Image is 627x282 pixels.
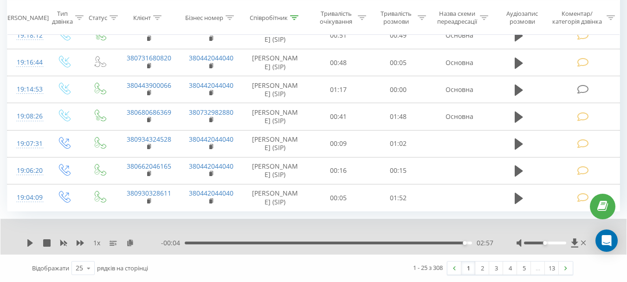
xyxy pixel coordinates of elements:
td: [PERSON_NAME] (SIP) [242,184,309,211]
div: Тривалість розмови [377,10,415,26]
a: 380442044040 [189,135,233,144]
div: Accessibility label [543,241,547,245]
a: 380442044040 [189,189,233,197]
div: 19:06:20 [17,162,36,180]
a: 380732982880 [189,108,233,117]
span: 02:57 [477,238,493,248]
div: 1 - 25 з 308 [413,263,443,272]
td: [PERSON_NAME] (SIP) [242,103,309,130]
div: 19:04:09 [17,189,36,207]
td: 00:49 [368,22,428,49]
span: рядків на сторінці [97,264,148,272]
div: Співробітник [250,13,288,21]
a: 13 [545,262,559,275]
td: [PERSON_NAME] (SIP) [242,49,309,76]
td: [PERSON_NAME] (SIP) [242,157,309,184]
td: 00:05 [309,184,368,211]
a: 380934324528 [127,135,171,144]
td: 01:17 [309,76,368,103]
div: 19:16:44 [17,53,36,72]
div: 19:18:12 [17,26,36,45]
td: 00:00 [368,76,428,103]
td: 01:02 [368,130,428,157]
td: [PERSON_NAME] (SIP) [242,22,309,49]
a: 4 [503,262,517,275]
a: 380662046165 [127,162,171,171]
a: 380442044040 [189,81,233,90]
div: 25 [76,263,83,273]
span: Відображати [32,264,69,272]
div: Open Intercom Messenger [595,230,618,252]
div: Назва схеми переадресації [437,10,478,26]
td: 01:52 [368,184,428,211]
td: Основна [428,103,491,130]
td: 00:51 [309,22,368,49]
div: Клієнт [133,13,151,21]
div: 19:08:26 [17,107,36,125]
td: [PERSON_NAME] (SIP) [242,76,309,103]
div: Тип дзвінка [52,10,73,26]
div: Бізнес номер [185,13,223,21]
td: Основна [428,76,491,103]
a: 380930328611 [127,189,171,197]
div: 19:14:53 [17,80,36,98]
div: Коментар/категорія дзвінка [550,10,604,26]
div: Статус [89,13,107,21]
a: 380731680820 [127,53,171,62]
td: 01:48 [368,103,428,130]
div: … [531,262,545,275]
td: Основна [428,22,491,49]
td: 00:16 [309,157,368,184]
td: 00:48 [309,49,368,76]
a: 3 [489,262,503,275]
td: 00:15 [368,157,428,184]
a: 380442044040 [189,162,233,171]
td: 00:09 [309,130,368,157]
a: 380443900066 [127,81,171,90]
td: [PERSON_NAME] (SIP) [242,130,309,157]
td: 00:05 [368,49,428,76]
div: Тривалість очікування [317,10,356,26]
span: - 00:04 [161,238,185,248]
a: 5 [517,262,531,275]
div: Accessibility label [463,241,466,245]
div: [PERSON_NAME] [2,13,49,21]
span: 1 x [93,238,100,248]
td: Основна [428,49,491,76]
a: 2 [475,262,489,275]
div: 19:07:31 [17,135,36,153]
a: 1 [461,262,475,275]
td: 00:41 [309,103,368,130]
a: 380442044040 [189,53,233,62]
a: 380680686369 [127,108,171,117]
div: Аудіозапис розмови [499,10,546,26]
